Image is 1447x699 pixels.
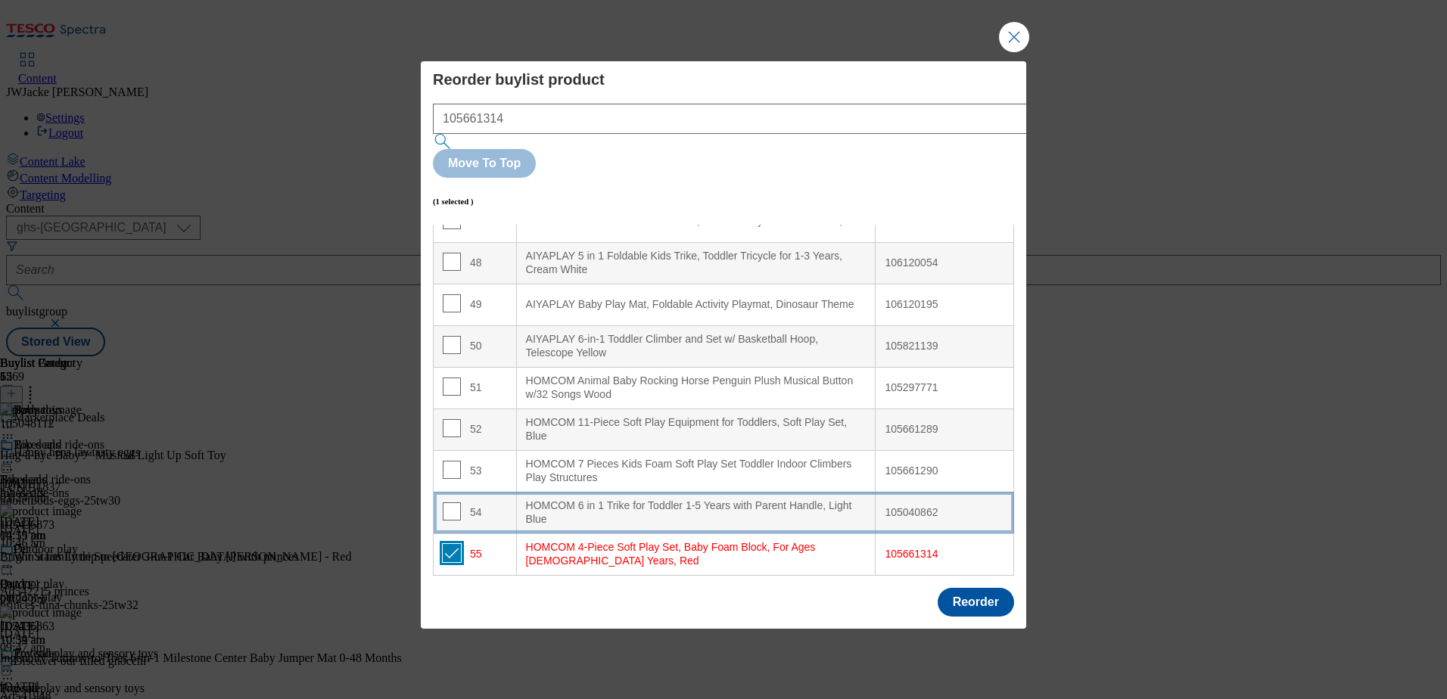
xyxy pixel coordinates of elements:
div: AIYAPLAY 5 in 1 Foldable Kids Trike, Toddler Tricycle for 1-3 Years, Cream White [526,250,867,276]
div: 106120195 [885,298,1004,312]
div: 48 [443,253,507,275]
div: 53 [443,461,507,483]
div: 52 [443,419,507,441]
div: 55 [443,544,507,566]
h6: (1 selected ) [433,197,474,206]
h4: Reorder buylist product [433,70,1014,89]
div: 105040862 [885,506,1004,520]
div: AIYAPLAY Baby Play Mat, Foldable Activity Playmat, Dinosaur Theme [526,298,867,312]
div: AIYAPLAY 6-in-1 Toddler Climber and Set w/ Basketball Hoop, Telescope Yellow [526,333,867,359]
div: HOMCOM 4-Piece Soft Play Set, Baby Foam Block, For Ages [DEMOGRAPHIC_DATA] Years, Red [526,541,867,567]
div: 106120054 [885,256,1004,270]
input: Search TPNB or GTIN separated by commas or space [433,104,1072,134]
div: 49 [443,294,507,316]
div: HOMCOM 6 in 1 Trike for Toddler 1-5 Years with Parent Handle, Light Blue [526,499,867,526]
div: 50 [443,336,507,358]
div: HOMCOM Animal Baby Rocking Horse Penguin Plush Musical Button w/32 Songs Wood [526,374,867,401]
div: 105297771 [885,381,1004,395]
div: 105661290 [885,464,1004,478]
div: 105821139 [885,340,1004,353]
div: 105661314 [885,548,1004,561]
div: 51 [443,377,507,399]
div: HOMCOM 7 Pieces Kids Foam Soft Play Set Toddler Indoor Climbers Play Structures [526,458,867,484]
div: 105661289 [885,423,1004,436]
button: Close Modal [999,22,1029,52]
button: Reorder [938,588,1014,617]
div: HOMCOM 11-Piece Soft Play Equipment for Toddlers, Soft Play Set, Blue [526,416,867,443]
div: 54 [443,502,507,524]
div: Modal [421,61,1026,629]
button: Move To Top [433,149,536,178]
